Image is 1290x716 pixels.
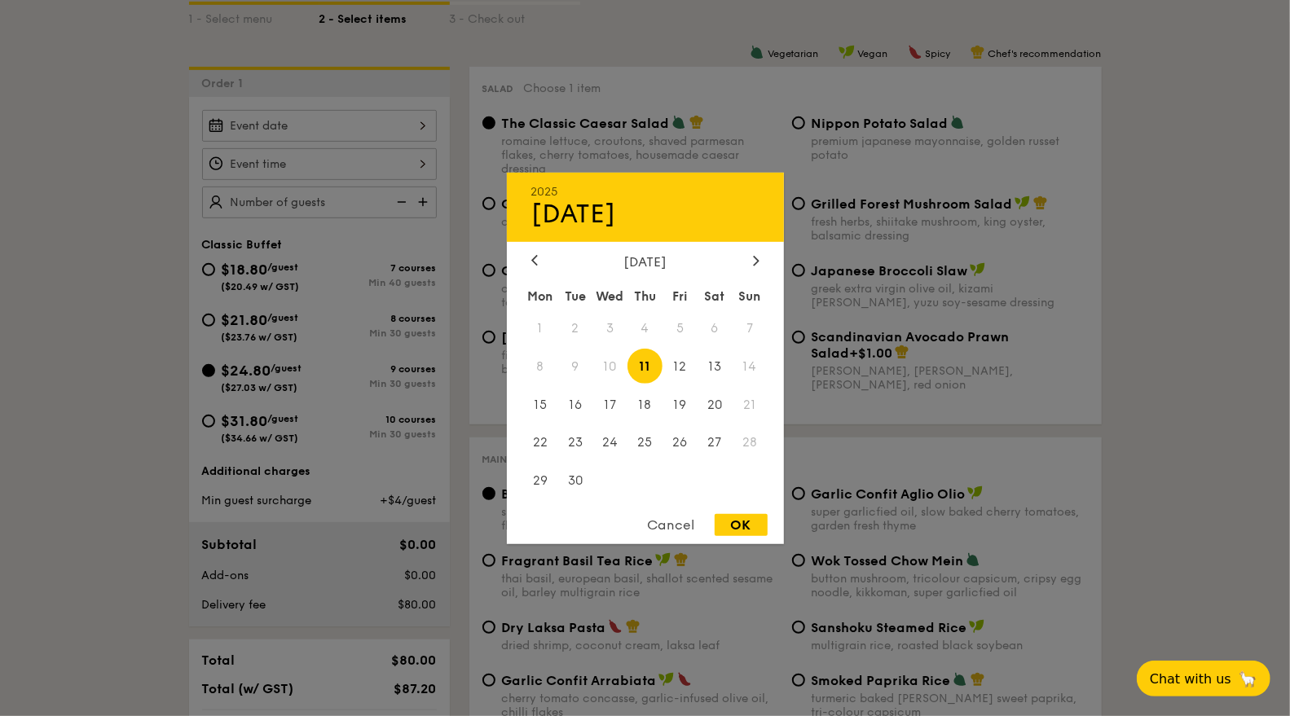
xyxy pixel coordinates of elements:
[733,387,768,422] span: 21
[557,281,592,310] div: Tue
[627,281,663,310] div: Thu
[557,425,592,460] span: 23
[698,349,733,384] span: 13
[663,310,698,345] span: 5
[715,514,768,536] div: OK
[557,387,592,422] span: 16
[1137,661,1270,696] button: Chat with us🦙
[523,387,558,422] span: 15
[523,463,558,499] span: 29
[531,253,759,269] div: [DATE]
[733,281,768,310] div: Sun
[733,349,768,384] span: 14
[592,310,627,345] span: 3
[1150,671,1231,687] span: Chat with us
[1238,670,1257,688] span: 🦙
[523,349,558,384] span: 8
[663,349,698,384] span: 12
[627,387,663,422] span: 18
[632,514,711,536] div: Cancel
[557,310,592,345] span: 2
[733,310,768,345] span: 7
[557,463,592,499] span: 30
[698,310,733,345] span: 6
[523,310,558,345] span: 1
[523,425,558,460] span: 22
[531,184,759,198] div: 2025
[698,281,733,310] div: Sat
[523,281,558,310] div: Mon
[531,198,759,229] div: [DATE]
[698,425,733,460] span: 27
[663,425,698,460] span: 26
[592,281,627,310] div: Wed
[592,349,627,384] span: 10
[698,387,733,422] span: 20
[592,387,627,422] span: 17
[592,425,627,460] span: 24
[663,281,698,310] div: Fri
[627,349,663,384] span: 11
[557,349,592,384] span: 9
[627,310,663,345] span: 4
[733,425,768,460] span: 28
[627,425,663,460] span: 25
[663,387,698,422] span: 19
